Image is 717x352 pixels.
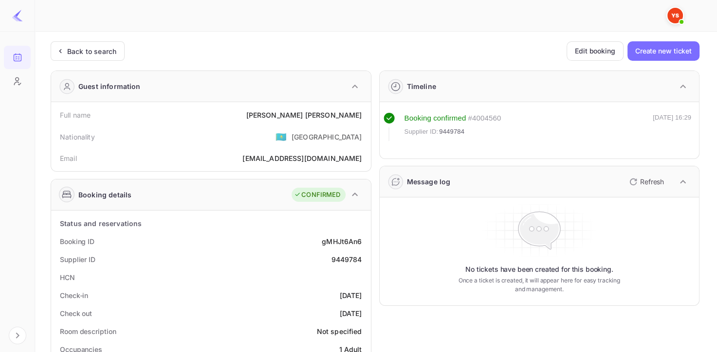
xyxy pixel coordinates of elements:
[67,46,116,56] div: Back to search
[439,127,464,137] span: 9449784
[60,153,77,163] div: Email
[60,326,116,336] div: Room description
[9,327,26,344] button: Expand navigation
[60,254,95,264] div: Supplier ID
[60,132,95,142] div: Nationality
[60,110,91,120] div: Full name
[12,10,23,21] img: LiteAPI
[404,113,466,124] div: Booking confirmed
[60,308,92,318] div: Check out
[640,176,664,187] p: Refresh
[242,153,362,163] div: [EMAIL_ADDRESS][DOMAIN_NAME]
[317,326,362,336] div: Not specified
[340,308,362,318] div: [DATE]
[465,264,613,274] p: No tickets have been created for this booking.
[404,127,439,137] span: Supplier ID:
[407,176,451,187] div: Message log
[276,128,287,145] span: United States
[331,254,362,264] div: 9449784
[454,276,625,294] p: Once a ticket is created, it will appear here for easy tracking and management.
[60,218,142,229] div: Status and reservations
[468,113,501,124] div: # 4004560
[60,236,94,246] div: Booking ID
[624,174,668,190] button: Refresh
[4,70,31,92] a: Customers
[60,290,88,300] div: Check-in
[322,236,362,246] div: gMHJt6An6
[407,81,436,91] div: Timeline
[246,110,362,120] div: [PERSON_NAME] [PERSON_NAME]
[78,81,141,91] div: Guest information
[292,132,362,142] div: [GEOGRAPHIC_DATA]
[78,190,131,200] div: Booking details
[340,290,362,300] div: [DATE]
[567,41,624,61] button: Edit booking
[4,46,31,68] a: Bookings
[627,41,699,61] button: Create new ticket
[60,272,75,282] div: HCN
[294,190,340,200] div: CONFIRMED
[667,8,683,23] img: Yandex Support
[653,113,691,141] div: [DATE] 16:29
